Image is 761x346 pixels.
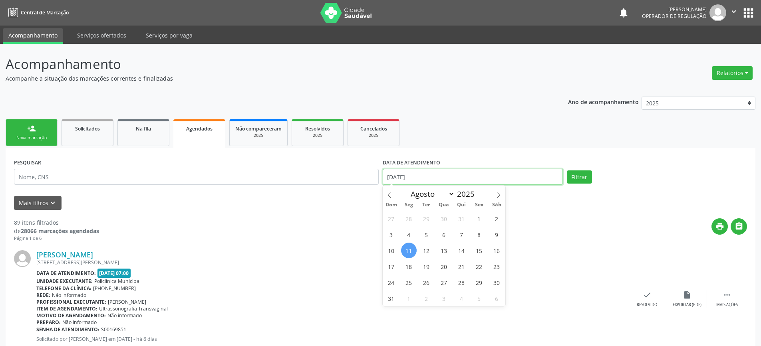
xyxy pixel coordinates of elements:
[6,54,531,74] p: Acompanhamento
[489,211,505,226] span: Agosto 2, 2025
[436,291,452,306] span: Setembro 3, 2025
[383,291,399,306] span: Agosto 31, 2025
[305,125,330,132] span: Resolvidos
[723,291,731,299] i: 
[62,319,97,326] span: Não informado
[383,156,440,169] label: DATA DE ATENDIMENTO
[726,4,741,21] button: 
[489,227,505,242] span: Agosto 9, 2025
[436,211,452,226] span: Julho 30, 2025
[419,227,434,242] span: Agosto 5, 2025
[383,227,399,242] span: Agosto 3, 2025
[36,326,99,333] b: Senha de atendimento:
[471,259,487,274] span: Agosto 22, 2025
[14,196,62,210] button: Mais filtroskeyboard_arrow_down
[618,7,629,18] button: notifications
[12,135,52,141] div: Nova marcação
[36,270,96,277] b: Data de atendimento:
[48,199,57,208] i: keyboard_arrow_down
[186,125,213,132] span: Agendados
[683,291,691,299] i: insert_drive_file
[454,243,469,258] span: Agosto 14, 2025
[709,4,726,21] img: img
[453,202,470,208] span: Qui
[383,169,563,185] input: Selecione um intervalo
[136,125,151,132] span: Na fila
[401,227,417,242] span: Agosto 4, 2025
[419,291,434,306] span: Setembro 2, 2025
[471,275,487,290] span: Agosto 29, 2025
[401,275,417,290] span: Agosto 25, 2025
[36,312,106,319] b: Motivo de agendamento:
[642,13,707,20] span: Operador de regulação
[419,259,434,274] span: Agosto 19, 2025
[401,243,417,258] span: Agosto 11, 2025
[36,299,106,305] b: Profissional executante:
[488,202,505,208] span: Sáb
[21,9,69,16] span: Central de Marcação
[97,269,131,278] span: [DATE] 07:00
[637,302,657,308] div: Resolvido
[107,312,142,319] span: Não informado
[436,227,452,242] span: Agosto 6, 2025
[140,28,198,42] a: Serviços por vaga
[36,285,91,292] b: Telefone da clínica:
[383,259,399,274] span: Agosto 17, 2025
[673,302,701,308] div: Exportar (PDF)
[436,259,452,274] span: Agosto 20, 2025
[52,292,86,299] span: Não informado
[108,299,146,305] span: [PERSON_NAME]
[400,202,417,208] span: Seg
[14,250,31,267] img: img
[360,125,387,132] span: Cancelados
[72,28,132,42] a: Serviços ofertados
[716,302,738,308] div: Mais ações
[715,222,724,231] i: print
[401,259,417,274] span: Agosto 18, 2025
[471,291,487,306] span: Setembro 5, 2025
[471,227,487,242] span: Agosto 8, 2025
[36,259,627,266] div: [STREET_ADDRESS][PERSON_NAME]
[14,218,99,227] div: 89 itens filtrados
[383,202,400,208] span: Dom
[642,6,707,13] div: [PERSON_NAME]
[36,250,93,259] a: [PERSON_NAME]
[454,291,469,306] span: Setembro 4, 2025
[735,222,743,231] i: 
[36,336,627,342] p: Solicitado por [PERSON_NAME] em [DATE] - há 6 dias
[21,227,99,235] strong: 28066 marcações agendadas
[729,7,738,16] i: 
[14,169,379,185] input: Nome, CNS
[454,275,469,290] span: Agosto 28, 2025
[489,291,505,306] span: Setembro 6, 2025
[489,259,505,274] span: Agosto 23, 2025
[99,305,168,312] span: Ultrassonografia Transvaginal
[93,285,136,292] span: [PHONE_NUMBER]
[3,28,63,44] a: Acompanhamento
[27,124,36,133] div: person_add
[436,275,452,290] span: Agosto 27, 2025
[643,291,652,299] i: check
[6,6,69,19] a: Central de Marcação
[235,125,282,132] span: Não compareceram
[471,243,487,258] span: Agosto 15, 2025
[298,132,338,138] div: 2025
[36,319,61,326] b: Preparo:
[14,235,99,242] div: Página 1 de 6
[568,97,639,107] p: Ano de acompanhamento
[711,218,728,235] button: print
[407,188,455,200] select: Month
[401,291,417,306] span: Setembro 1, 2025
[470,202,488,208] span: Sex
[94,278,141,285] span: Policlínica Municipal
[235,132,282,138] div: 2025
[383,243,399,258] span: Agosto 10, 2025
[741,6,755,20] button: apps
[712,66,753,80] button: Relatórios
[36,292,50,299] b: Rede:
[489,243,505,258] span: Agosto 16, 2025
[36,305,97,312] b: Item de agendamento:
[417,202,435,208] span: Ter
[14,156,41,169] label: PESQUISAR
[454,227,469,242] span: Agosto 7, 2025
